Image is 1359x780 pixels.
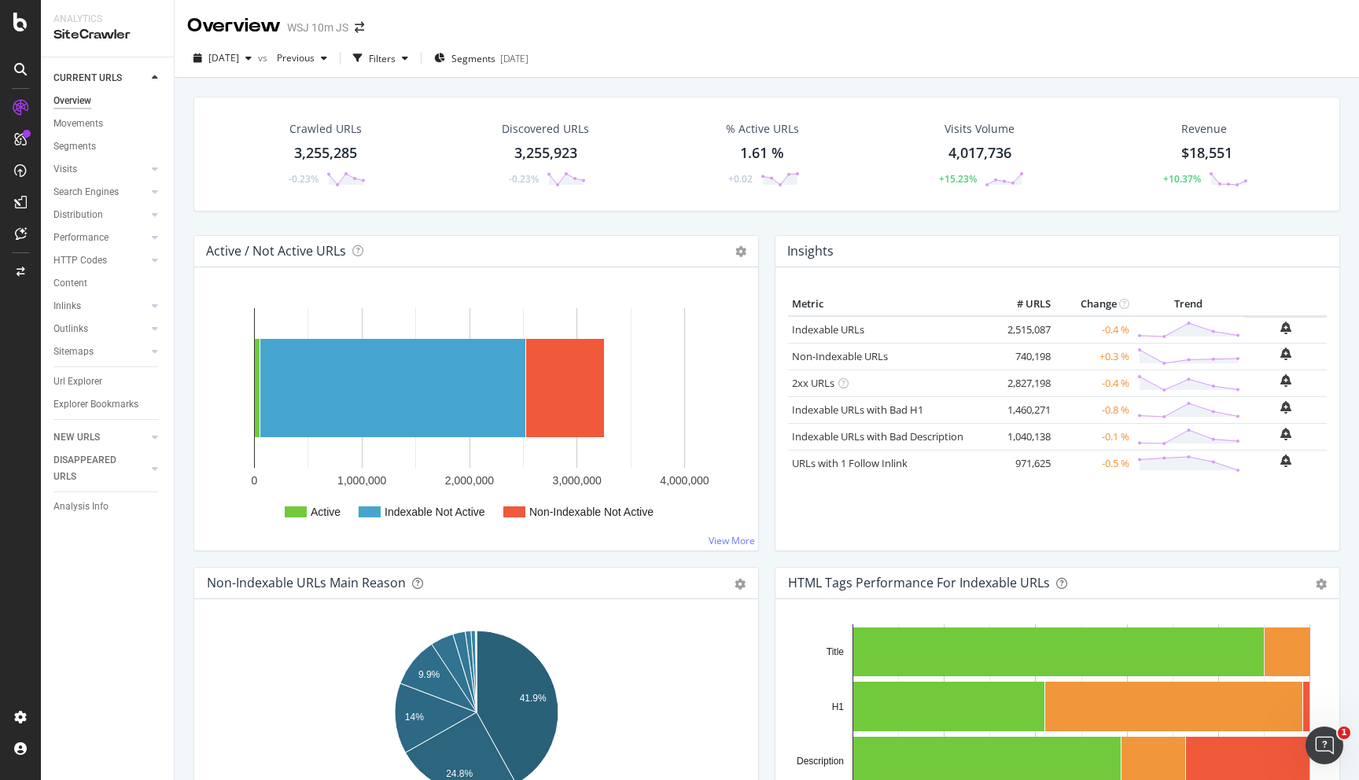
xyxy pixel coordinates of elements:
a: Indexable URLs [792,322,864,337]
a: Sitemaps [53,344,147,360]
div: Movements [53,116,103,132]
div: NEW URLS [53,429,100,446]
td: -0.8 % [1055,396,1133,423]
span: 1 [1338,727,1350,739]
a: DISAPPEARED URLS [53,452,147,485]
a: Visits [53,161,147,178]
text: 0 [252,474,258,487]
a: URLs with 1 Follow Inlink [792,456,908,470]
a: Url Explorer [53,373,163,390]
th: Trend [1133,292,1244,316]
a: Segments [53,138,163,155]
div: Performance [53,230,109,246]
td: -0.5 % [1055,450,1133,476]
div: Analytics [53,13,161,26]
div: 3,255,285 [294,143,357,164]
div: HTTP Codes [53,252,107,269]
div: Filters [369,52,396,65]
a: Non-Indexable URLs [792,349,888,363]
a: 2xx URLs [792,376,834,390]
div: SiteCrawler [53,26,161,44]
a: NEW URLS [53,429,147,446]
td: 971,625 [992,450,1055,476]
a: Content [53,275,163,292]
td: 740,198 [992,343,1055,370]
div: bell-plus [1280,428,1291,440]
text: 14% [405,712,424,723]
div: Visits [53,161,77,178]
div: 3,255,923 [514,143,577,164]
td: 2,827,198 [992,370,1055,396]
td: 2,515,087 [992,316,1055,344]
span: Segments [451,52,495,65]
div: Content [53,275,87,292]
td: -0.4 % [1055,316,1133,344]
text: 4,000,000 [660,474,709,487]
div: bell-plus [1280,374,1291,387]
text: H1 [832,701,845,712]
div: Overview [187,13,281,39]
div: Discovered URLs [502,121,589,137]
text: Active [311,506,341,518]
div: [DATE] [500,52,528,65]
text: 24.8% [446,768,473,779]
div: -0.23% [509,172,539,186]
div: Search Engines [53,184,119,201]
th: # URLS [992,292,1055,316]
a: HTTP Codes [53,252,147,269]
div: bell-plus [1280,401,1291,414]
div: Crawled URLs [289,121,362,137]
i: Options [735,246,746,257]
div: WSJ 10m JS [287,20,348,35]
div: 1.61 % [740,143,784,164]
a: Performance [53,230,147,246]
div: Non-Indexable URLs Main Reason [207,575,406,591]
a: Indexable URLs with Bad H1 [792,403,923,417]
a: CURRENT URLS [53,70,147,86]
text: 2,000,000 [445,474,494,487]
a: Movements [53,116,163,132]
div: arrow-right-arrow-left [355,22,364,33]
div: DISAPPEARED URLS [53,452,133,485]
button: Filters [347,46,414,71]
span: vs [258,51,271,64]
div: Distribution [53,207,103,223]
div: Url Explorer [53,373,102,390]
span: $18,551 [1181,143,1232,162]
td: -0.4 % [1055,370,1133,396]
th: Change [1055,292,1133,316]
text: Non-Indexable Not Active [529,506,654,518]
iframe: Intercom live chat [1306,727,1343,764]
a: Outlinks [53,321,147,337]
div: bell-plus [1280,322,1291,334]
text: Indexable Not Active [385,506,485,518]
td: 1,040,138 [992,423,1055,450]
a: Overview [53,93,163,109]
svg: A chart. [207,292,746,538]
div: Visits Volume [945,121,1015,137]
span: 2025 Sep. 13th [208,51,239,64]
text: 1,000,000 [337,474,386,487]
div: 4,017,736 [948,143,1011,164]
td: +0.3 % [1055,343,1133,370]
text: Description [797,756,844,767]
div: Segments [53,138,96,155]
a: View More [709,534,755,547]
button: Previous [271,46,333,71]
div: bell-plus [1280,454,1291,467]
h4: Active / Not Active URLs [206,241,346,262]
div: Sitemaps [53,344,94,360]
a: Search Engines [53,184,147,201]
a: Analysis Info [53,499,163,515]
div: Overview [53,93,91,109]
td: 1,460,271 [992,396,1055,423]
a: Inlinks [53,298,147,315]
text: 9.9% [418,669,440,680]
div: Explorer Bookmarks [53,396,138,413]
th: Metric [788,292,992,316]
div: +15.23% [939,172,977,186]
div: Outlinks [53,321,88,337]
div: -0.23% [289,172,319,186]
div: Inlinks [53,298,81,315]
